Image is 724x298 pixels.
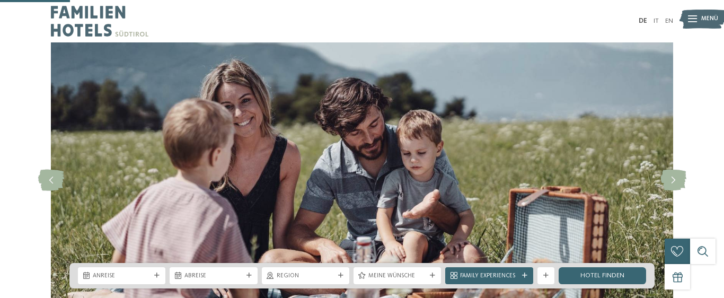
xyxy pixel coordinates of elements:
span: Menü [701,15,718,23]
a: Hotel finden [559,267,646,284]
span: Anreise [93,272,151,281]
a: IT [654,17,659,24]
span: Region [277,272,334,281]
span: Family Experiences [460,272,518,281]
span: Abreise [184,272,242,281]
a: EN [665,17,673,24]
span: Meine Wünsche [368,272,426,281]
a: DE [639,17,647,24]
